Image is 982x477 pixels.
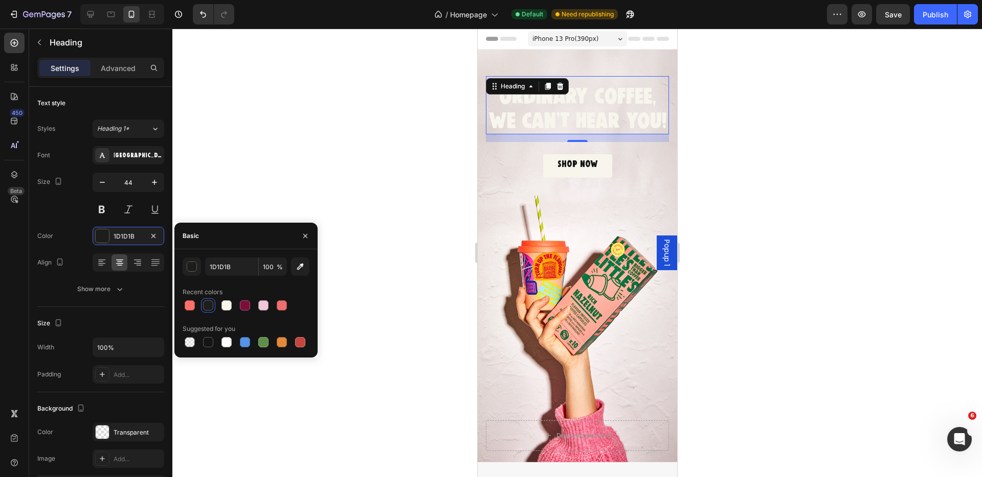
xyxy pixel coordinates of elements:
[97,124,129,133] span: Heading 1*
[947,427,972,451] iframe: Intercom live chat
[183,324,235,333] div: Suggested for you
[37,343,54,352] div: Width
[37,402,87,416] div: Background
[914,4,957,25] button: Publish
[77,284,125,294] div: Show more
[277,263,283,272] span: %
[183,288,222,297] div: Recent colors
[968,412,976,420] span: 6
[51,63,79,74] p: Settings
[562,10,614,19] span: Need republishing
[37,124,55,133] div: Styles
[37,370,61,379] div: Padding
[885,10,902,19] span: Save
[114,370,162,379] div: Add...
[876,4,910,25] button: Save
[37,280,164,298] button: Show more
[101,63,136,74] p: Advanced
[205,257,258,276] input: Eg: FFFFFF
[10,109,25,117] div: 450
[37,427,53,437] div: Color
[37,231,53,241] div: Color
[183,231,199,241] div: Basic
[37,256,66,270] div: Align
[50,36,160,49] p: Heading
[114,232,143,241] div: 1D1D1B
[114,428,162,437] div: Transparent
[193,4,234,25] div: Undo/Redo
[37,317,64,330] div: Size
[923,9,948,20] div: Publish
[478,29,677,477] iframe: Design area
[37,99,65,108] div: Text style
[114,151,162,160] div: [GEOGRAPHIC_DATA]
[8,187,25,195] div: Beta
[4,4,76,25] button: 7
[450,9,487,20] span: Homepage
[522,10,543,19] span: Default
[114,455,162,464] div: Add...
[93,338,164,356] input: Auto
[445,9,448,20] span: /
[67,8,72,20] p: 7
[37,151,50,160] div: Font
[93,120,164,138] button: Heading 1*
[37,454,55,463] div: Image
[37,175,64,189] div: Size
